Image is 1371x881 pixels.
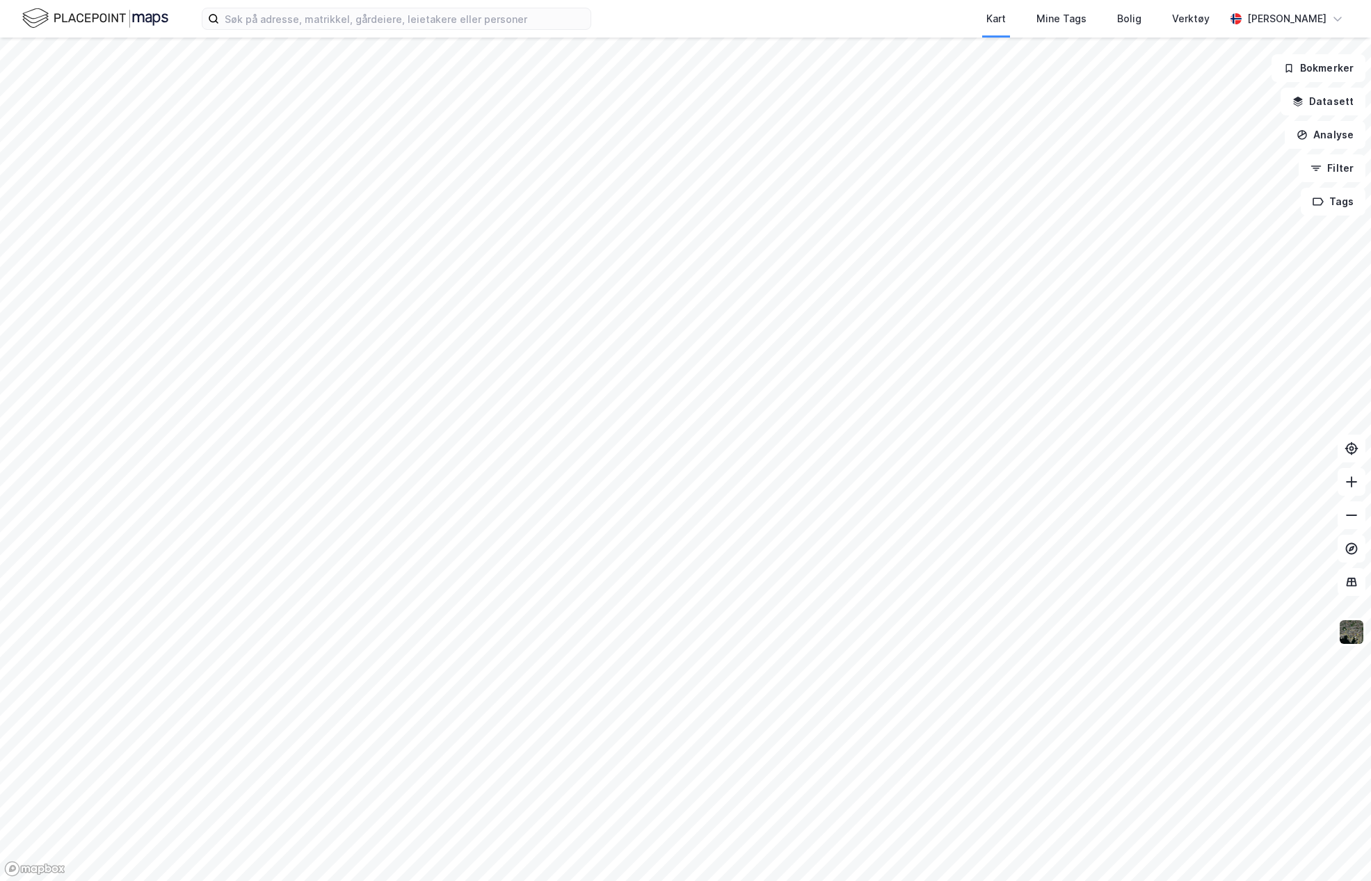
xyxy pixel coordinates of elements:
[1272,54,1365,82] button: Bokmerker
[1301,814,1371,881] div: Kontrollprogram for chat
[1172,10,1210,27] div: Verktøy
[1285,121,1365,149] button: Analyse
[1301,814,1371,881] iframe: Chat Widget
[22,6,168,31] img: logo.f888ab2527a4732fd821a326f86c7f29.svg
[1299,154,1365,182] button: Filter
[1301,188,1365,216] button: Tags
[4,861,65,877] a: Mapbox homepage
[1247,10,1326,27] div: [PERSON_NAME]
[1281,88,1365,115] button: Datasett
[1117,10,1141,27] div: Bolig
[219,8,591,29] input: Søk på adresse, matrikkel, gårdeiere, leietakere eller personer
[1338,619,1365,645] img: 9k=
[986,10,1006,27] div: Kart
[1036,10,1087,27] div: Mine Tags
